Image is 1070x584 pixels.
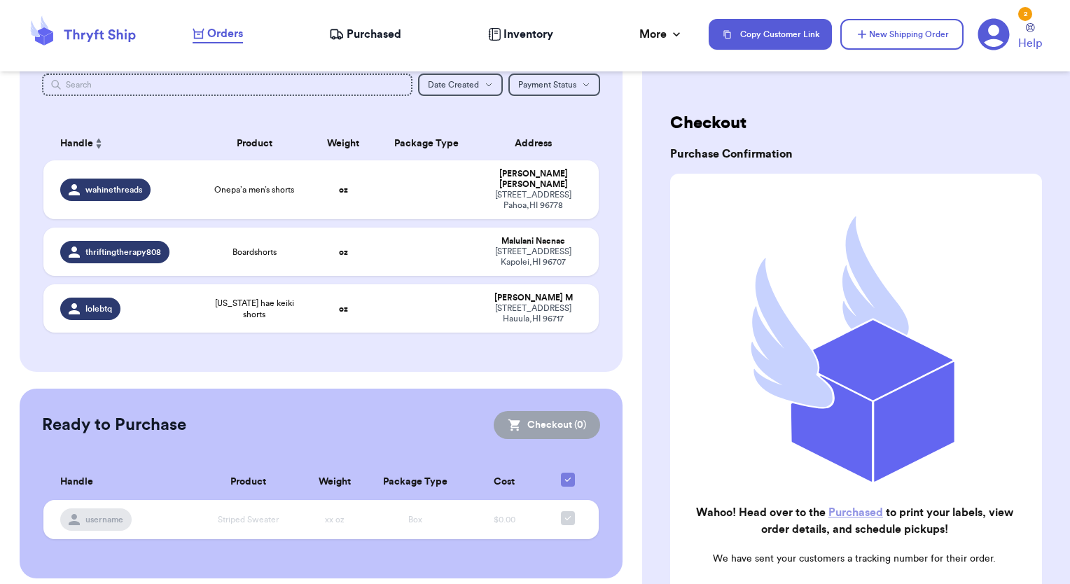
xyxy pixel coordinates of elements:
th: Product [194,464,302,500]
h2: Wahoo! Head over to the to print your labels, view order details, and schedule pickups! [681,504,1028,538]
button: New Shipping Order [840,19,964,50]
div: [PERSON_NAME] M [485,293,583,303]
span: wahinethreads [85,184,142,195]
div: [STREET_ADDRESS] Kapolei , HI 96707 [485,246,583,267]
div: Malulani Nacnac [485,236,583,246]
div: [STREET_ADDRESS] Pahoa , HI 96778 [485,190,583,211]
th: Product [199,127,310,160]
th: Cost [464,464,546,500]
span: Inventory [503,26,553,43]
button: Copy Customer Link [709,19,832,50]
th: Address [477,127,599,160]
input: Search [42,74,413,96]
div: More [639,26,683,43]
a: Help [1018,23,1042,52]
th: Weight [302,464,366,500]
strong: oz [339,186,348,194]
a: 2 [978,18,1010,50]
span: Handle [60,475,93,489]
h3: Purchase Confirmation [670,146,1042,162]
span: Date Created [428,81,479,89]
span: username [85,514,123,525]
span: Boardshorts [232,246,277,258]
a: Orders [193,25,243,43]
span: Striped Sweater [218,515,279,524]
span: Purchased [347,26,401,43]
span: $0.00 [494,515,515,524]
th: Package Type [377,127,477,160]
button: Sort ascending [93,135,104,152]
span: Onepa’a men’s shorts [214,184,294,195]
a: Purchased [329,26,401,43]
span: Payment Status [518,81,576,89]
span: Orders [207,25,243,42]
div: [STREET_ADDRESS] Hauula , HI 96717 [485,303,583,324]
th: Weight [310,127,377,160]
span: lolebtq [85,303,112,314]
span: xx oz [325,515,345,524]
span: thriftingtherapy808 [85,246,161,258]
strong: oz [339,305,348,313]
a: Purchased [828,507,883,518]
div: 2 [1018,7,1032,21]
strong: oz [339,248,348,256]
span: Help [1018,35,1042,52]
h2: Checkout [670,112,1042,134]
h2: Ready to Purchase [42,414,186,436]
button: Checkout (0) [494,411,600,439]
button: Payment Status [508,74,600,96]
span: Handle [60,137,93,151]
span: Box [408,515,422,524]
a: Inventory [488,26,553,43]
button: Date Created [418,74,503,96]
th: Package Type [367,464,464,500]
div: [PERSON_NAME] [PERSON_NAME] [485,169,583,190]
span: [US_STATE] hae keiki shorts [207,298,302,320]
p: We have sent your customers a tracking number for their order. [681,552,1028,566]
